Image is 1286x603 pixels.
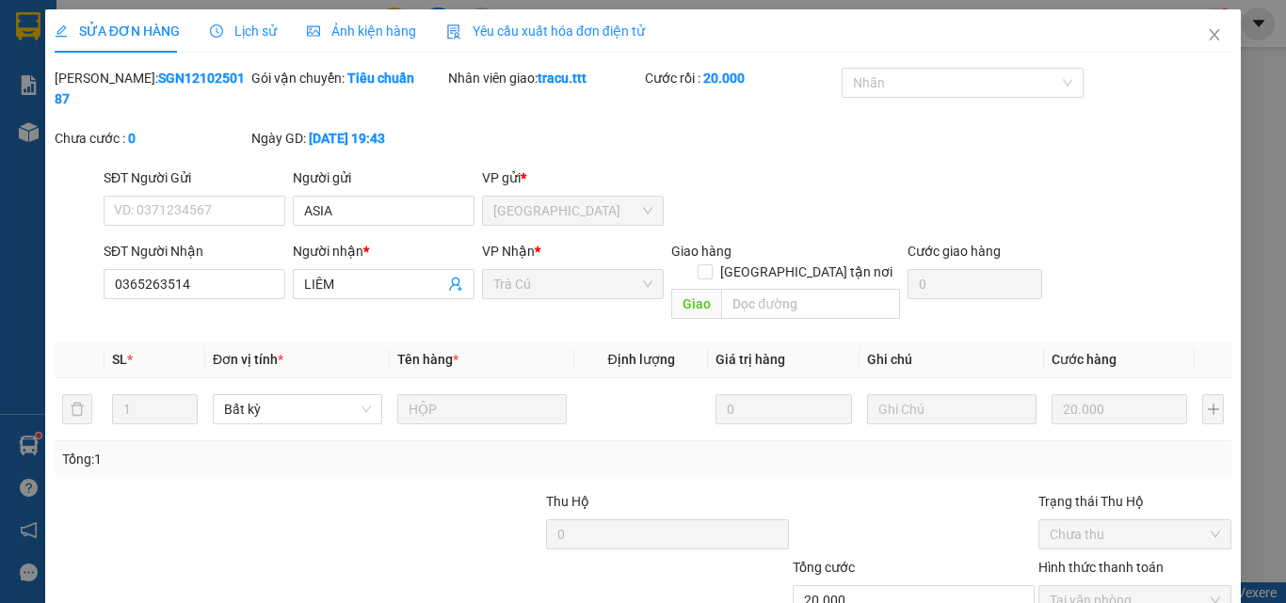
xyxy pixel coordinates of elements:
[448,277,463,292] span: user-add
[493,197,652,225] span: Sài Gòn
[213,352,283,367] span: Đơn vị tính
[251,128,444,149] div: Ngày GD:
[446,24,645,39] span: Yêu cầu xuất hóa đơn điện tử
[224,395,371,423] span: Bất kỳ
[446,24,461,40] img: icon
[293,241,474,262] div: Người nhận
[210,24,223,38] span: clock-circle
[62,449,498,469] div: Tổng: 1
[1052,394,1187,424] input: 0
[715,394,851,424] input: 0
[104,241,285,262] div: SĐT Người Nhận
[293,167,474,188] div: Người gửi
[104,167,285,188] div: SĐT Người Gửi
[309,131,385,146] b: [DATE] 19:43
[671,289,721,319] span: Giao
[908,269,1042,299] input: Cước giao hàng
[713,262,900,282] span: [GEOGRAPHIC_DATA] tận nơi
[538,71,587,86] b: tracu.ttt
[128,131,136,146] b: 0
[1050,520,1220,548] span: Chưa thu
[867,394,1037,424] input: Ghi Chú
[860,341,1044,378] th: Ghi chú
[482,244,535,259] span: VP Nhận
[607,352,674,367] span: Định lượng
[55,128,248,149] div: Chưa cước :
[1052,352,1117,367] span: Cước hàng
[55,24,180,39] span: SỬA ĐƠN HÀNG
[715,352,785,367] span: Giá trị hàng
[307,24,320,38] span: picture
[671,244,731,259] span: Giao hàng
[448,68,641,88] div: Nhân viên giao:
[112,352,127,367] span: SL
[703,71,745,86] b: 20.000
[482,167,664,188] div: VP gửi
[210,24,277,39] span: Lịch sử
[397,352,458,367] span: Tên hàng
[493,270,652,298] span: Trà Cú
[307,24,416,39] span: Ảnh kiện hàng
[62,394,92,424] button: delete
[908,244,1001,259] label: Cước giao hàng
[1038,491,1231,512] div: Trạng thái Thu Hộ
[1038,560,1164,575] label: Hình thức thanh toán
[721,289,900,319] input: Dọc đường
[1188,9,1241,62] button: Close
[347,71,414,86] b: Tiêu chuẩn
[1207,27,1222,42] span: close
[251,68,444,88] div: Gói vận chuyển:
[793,560,855,575] span: Tổng cước
[55,68,248,109] div: [PERSON_NAME]:
[1202,394,1224,424] button: plus
[55,24,68,38] span: edit
[645,68,838,88] div: Cước rồi :
[546,494,589,509] span: Thu Hộ
[397,394,567,424] input: VD: Bàn, Ghế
